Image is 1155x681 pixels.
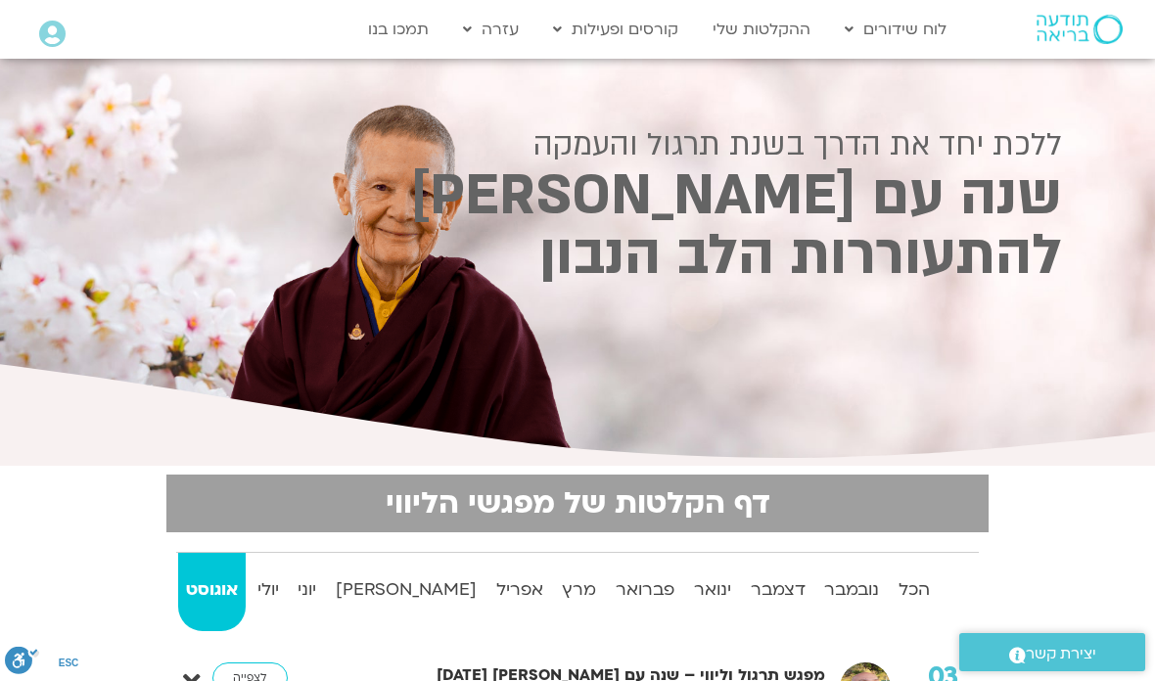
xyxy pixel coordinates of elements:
[743,575,813,605] strong: דצמבר
[358,11,439,48] a: תמכו בנו
[555,575,605,605] strong: מרץ
[488,553,551,631] a: אפריל
[608,553,682,631] a: פברואר
[743,553,813,631] a: דצמבר
[891,575,938,605] strong: הכל
[543,11,688,48] a: קורסים ופעילות
[959,633,1145,671] a: יצירת קשר
[178,553,246,631] a: אוגוסט
[835,11,956,48] a: לוח שידורים
[703,11,820,48] a: ההקלטות שלי
[290,553,324,631] a: יוני
[555,553,605,631] a: מרץ
[686,575,739,605] strong: ינואר
[250,553,287,631] a: יולי
[1037,15,1123,44] img: תודעה בריאה
[328,553,485,631] a: [PERSON_NAME]
[488,575,551,605] strong: אפריל
[1026,641,1096,667] span: יצירת קשר
[328,575,485,605] strong: [PERSON_NAME]
[891,553,938,631] a: הכל
[178,486,977,521] h2: דף הקלטות של מפגשי הליווי
[93,127,1062,162] h2: ללכת יחד את הדרך בשנת תרגול והעמקה
[453,11,529,48] a: עזרה
[178,575,246,605] strong: אוגוסט
[817,553,888,631] a: נובמבר
[93,170,1062,222] h2: שנה עם [PERSON_NAME]
[290,575,324,605] strong: יוני
[686,553,739,631] a: ינואר
[608,575,682,605] strong: פברואר
[93,230,1062,282] h2: להתעוררות הלב הנבון
[250,575,287,605] strong: יולי
[817,575,888,605] strong: נובמבר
